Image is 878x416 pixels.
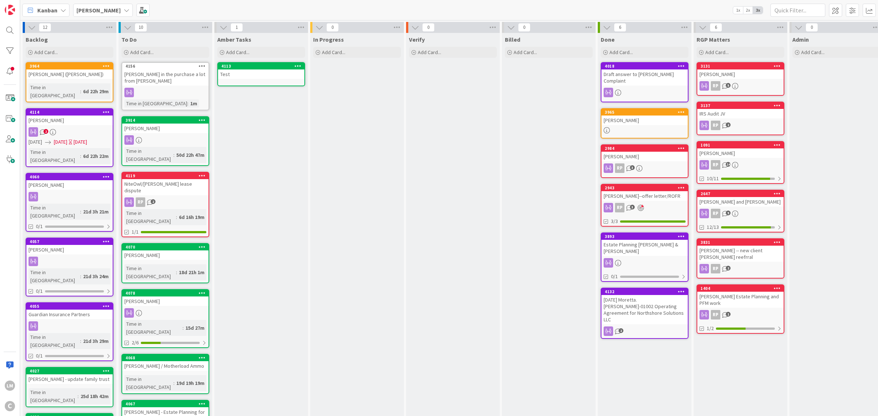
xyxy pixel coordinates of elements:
div: RP [136,197,145,207]
div: 3914 [122,117,209,124]
div: 6d 16h 19m [177,213,206,221]
div: 4060[PERSON_NAME] [26,174,113,190]
span: Backlog [26,36,48,43]
span: 2 [151,199,155,204]
div: 3131 [697,63,784,69]
div: Draft answer to [PERSON_NAME] Complaint [601,69,688,86]
div: 3965 [605,110,688,115]
div: 4132 [605,289,688,294]
div: RP [615,163,624,173]
span: Add Card... [34,49,58,56]
a: 4114[PERSON_NAME][DATE][DATE][DATE]Time in [GEOGRAPHIC_DATA]:6d 22h 22m [26,108,113,167]
div: 21d 3h 29m [81,337,110,345]
div: [PERSON_NAME] [26,245,113,254]
div: 6d 22h 22m [81,152,110,160]
span: Add Card... [705,49,729,56]
div: 3914[PERSON_NAME] [122,117,209,133]
div: [DATE] Moretta.[PERSON_NAME]-01002 Operating Agreement for Northshore Solutions LLC [601,295,688,324]
div: 3893Estate Planning [PERSON_NAME] & [PERSON_NAME] [601,233,688,256]
span: Done [601,36,615,43]
span: 2 [619,328,623,333]
div: IRS Audit JV [697,109,784,118]
div: Time in [GEOGRAPHIC_DATA] [124,320,183,336]
span: 10/11 [707,175,719,182]
span: : [176,213,177,221]
span: : [78,392,79,400]
span: : [176,268,177,276]
div: 3137 [697,102,784,109]
div: 2984[PERSON_NAME] [601,145,688,161]
span: Amber Tasks [217,36,251,43]
b: [PERSON_NAME] [76,7,121,14]
span: 3 [630,205,635,209]
a: 3964[PERSON_NAME] ([PERSON_NAME])Time in [GEOGRAPHIC_DATA]:6d 22h 29m [26,62,113,102]
img: Visit kanbanzone.com [5,5,15,15]
div: 4055 [26,303,113,310]
div: Time in [GEOGRAPHIC_DATA] [124,209,176,225]
span: 0/1 [36,352,43,360]
span: : [80,272,81,280]
div: RP [697,209,784,218]
div: 4060 [30,174,113,179]
span: In Progress [313,36,344,43]
div: [PERSON_NAME] [601,152,688,161]
div: 1091 [697,142,784,148]
div: [PERSON_NAME] [122,296,209,306]
div: 4156 [122,63,209,69]
div: 4057 [30,239,113,244]
a: 3893Estate Planning [PERSON_NAME] & [PERSON_NAME]0/1 [601,232,688,282]
div: 4027 [26,368,113,374]
div: 3893 [605,234,688,239]
div: 4018 [601,63,688,69]
div: 4078 [125,291,209,296]
div: 4119 [125,173,209,178]
div: [PERSON_NAME]--offer letter/ROFR [601,191,688,201]
div: 4156 [125,64,209,69]
div: 4027 [30,368,113,374]
div: 19d 19h 19m [175,379,206,387]
span: Add Card... [609,49,633,56]
a: 2647[PERSON_NAME] and [PERSON_NAME]RP12/13 [697,190,784,232]
span: To Do [121,36,137,43]
div: RP [711,209,720,218]
a: 4057[PERSON_NAME]Time in [GEOGRAPHIC_DATA]:21d 3h 24m0/1 [26,238,113,296]
div: [PERSON_NAME] [26,180,113,190]
div: 4114 [30,110,113,115]
div: RP [615,203,624,212]
div: 4067 [122,401,209,407]
span: 12 [39,23,51,32]
div: 3965 [601,109,688,116]
div: 4060 [26,174,113,180]
div: 4055 [30,304,113,309]
div: 4114 [26,109,113,116]
div: 50d 22h 47m [175,151,206,159]
div: 25d 18h 42m [79,392,110,400]
div: 1m [188,99,199,107]
div: 4070 [122,244,209,250]
span: Add Card... [226,49,249,56]
a: 3137IRS Audit JVRP [697,102,784,135]
span: Kanban [37,6,57,15]
div: 21d 3h 21m [81,208,110,216]
a: 4156[PERSON_NAME] in the purchase a lot from [PERSON_NAME]Time in [GEOGRAPHIC_DATA]:1m [121,62,209,110]
span: : [183,324,184,332]
span: 14 [726,162,731,167]
div: Time in [GEOGRAPHIC_DATA] [29,148,80,164]
a: 2943[PERSON_NAME]--offer letter/ROFRRP3/3 [601,184,688,227]
div: 2984 [601,145,688,152]
span: Admin [792,36,809,43]
a: 2984[PERSON_NAME]RP [601,144,688,178]
div: Time in [GEOGRAPHIC_DATA] [29,333,80,349]
div: LM [5,381,15,391]
span: Add Card... [514,49,537,56]
div: 1404[PERSON_NAME] Estate Planning and PFM work [697,285,784,308]
div: 4068 [122,355,209,361]
div: 6d 22h 29m [81,87,110,95]
span: Billed [505,36,520,43]
div: 4132 [601,288,688,295]
span: 2/6 [132,339,139,347]
a: 4119NiteOwl/[PERSON_NAME] lease disputeRPTime in [GEOGRAPHIC_DATA]:6d 16h 19m1/1 [121,172,209,237]
div: 3131[PERSON_NAME] [697,63,784,79]
span: 1/2 [707,325,714,332]
span: 2 [726,266,731,271]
